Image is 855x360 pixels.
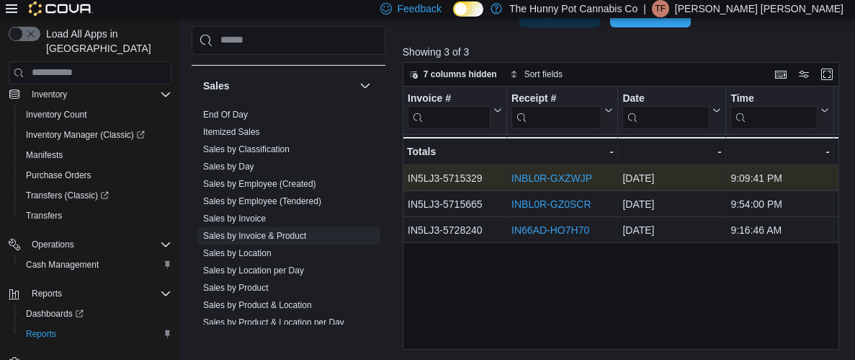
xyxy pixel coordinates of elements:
h3: Sales [203,79,230,93]
a: Sales by Location per Day [203,265,304,276]
a: Inventory Manager (Classic) [20,126,151,144]
a: Inventory Manager (Classic) [14,125,177,145]
span: Inventory Count [20,106,171,123]
a: Manifests [20,146,68,164]
a: Inventory Count [20,106,93,123]
span: Purchase Orders [20,167,171,184]
button: Display options [795,66,813,83]
span: Sales by Day [203,161,254,172]
span: Transfers [20,207,171,224]
a: IN66AD-HO7H70 [511,224,589,236]
div: - [730,143,829,160]
span: Inventory Count [26,109,87,120]
div: [DATE] [622,221,721,239]
span: Manifests [26,149,63,161]
a: INBL0R-GZ0SCR [511,198,591,210]
a: Sales by Day [203,162,254,172]
span: Manifests [20,146,171,164]
a: Reports [20,325,62,343]
button: Inventory Count [14,105,177,125]
span: Reports [20,325,171,343]
button: Enter fullscreen [818,66,836,83]
div: Invoice # [408,92,491,129]
button: Date [622,92,721,129]
button: Manifests [14,145,177,165]
button: Sales [357,77,374,95]
span: End Of Day [203,109,248,120]
button: Reports [3,284,177,304]
a: Transfers (Classic) [20,187,115,204]
button: Receipt # [511,92,613,129]
div: Receipt # [511,92,601,106]
span: Sales by Location [203,247,272,259]
img: Cova [29,1,93,16]
button: Invoice # [408,92,502,129]
button: Cash Management [14,255,177,275]
button: Time [730,92,829,129]
a: Sales by Employee (Tendered) [203,196,321,206]
a: Itemized Sales [203,127,260,137]
span: Operations [32,239,74,250]
span: Reports [32,288,62,299]
span: Sales by Product & Location [203,299,312,311]
a: Sales by Invoice & Product [203,231,306,241]
span: Feedback [398,1,442,16]
a: Purchase Orders [20,167,97,184]
div: [DATE] [622,170,721,187]
span: Sales by Invoice & Product [203,230,306,242]
button: Purchase Orders [14,165,177,185]
div: [DATE] [622,196,721,213]
a: Transfers (Classic) [14,185,177,206]
button: Transfers [14,206,177,226]
a: Sales by Product & Location [203,300,312,310]
a: Sales by Classification [203,144,290,154]
a: INBL0R-GXZWJP [511,172,592,184]
input: Dark Mode [453,1,483,17]
div: 9:09:41 PM [730,170,829,187]
div: Totals [407,143,502,160]
span: Inventory Manager (Classic) [20,126,171,144]
button: Reports [14,324,177,344]
div: 9:54:00 PM [730,196,829,213]
span: Load All Apps in [GEOGRAPHIC_DATA] [40,27,171,56]
div: Invoice # [408,92,491,106]
span: Transfers (Classic) [26,190,109,201]
button: Operations [3,234,177,255]
a: Sales by Location [203,248,272,258]
div: IN5LJ3-5715665 [408,196,502,213]
button: Operations [26,236,80,253]
p: Showing 3 of 3 [403,45,843,59]
span: Sales by Employee (Created) [203,178,316,190]
span: Operations [26,236,171,253]
span: Reports [26,285,171,302]
div: IN5LJ3-5715329 [408,170,502,187]
span: Cash Management [20,256,171,273]
span: Sales by Classification [203,144,290,155]
div: Date [622,92,709,106]
span: Sales by Location per Day [203,265,304,276]
span: Transfers [26,210,62,221]
div: Time [730,92,818,129]
a: Sales by Invoice [203,214,266,224]
button: Sort fields [504,66,568,83]
button: 7 columns hidden [403,66,503,83]
div: Date [622,92,709,129]
span: Itemized Sales [203,126,260,138]
span: Inventory [26,86,171,103]
div: IN5LJ3-5728240 [408,221,502,239]
button: Inventory [3,84,177,105]
div: Sales [192,106,385,354]
div: - [511,143,613,160]
span: Sales by Product & Location per Day [203,317,344,328]
span: Sales by Invoice [203,213,266,224]
a: End Of Day [203,110,248,120]
a: Cash Management [20,256,104,273]
a: Transfers [20,207,68,224]
div: - [622,143,721,160]
button: Keyboard shortcuts [772,66,789,83]
button: Reports [26,285,68,302]
button: Sales [203,79,354,93]
a: Sales by Product [203,283,269,293]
